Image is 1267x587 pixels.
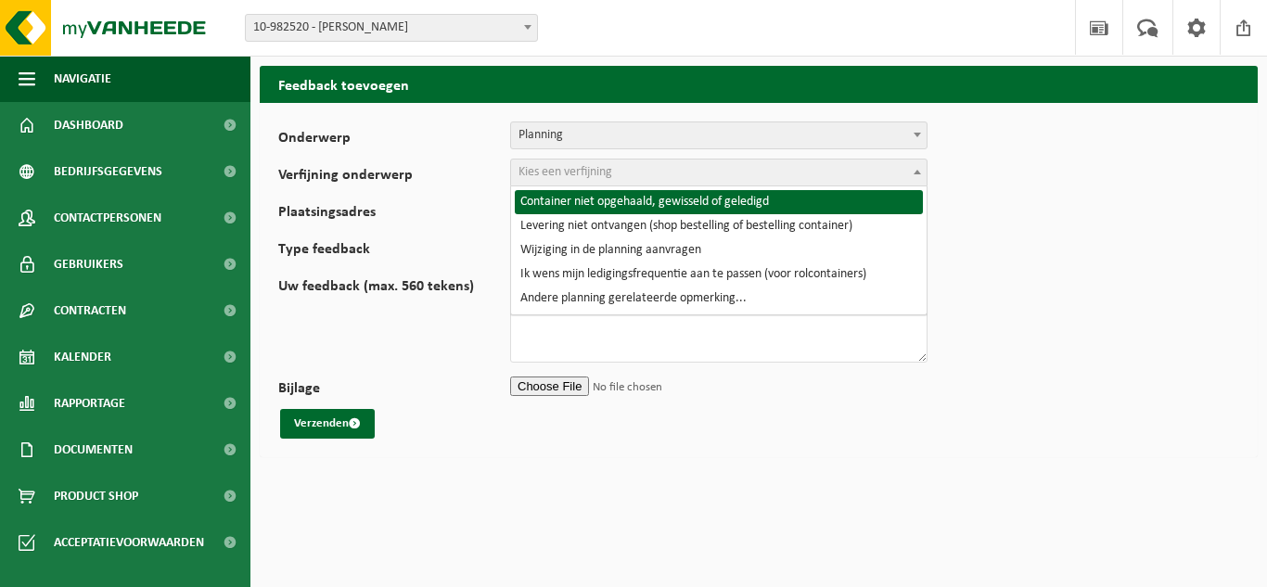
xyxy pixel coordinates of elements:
[54,195,161,241] span: Contactpersonen
[278,242,510,261] label: Type feedback
[54,56,111,102] span: Navigatie
[54,473,138,519] span: Product Shop
[54,102,123,148] span: Dashboard
[511,122,927,148] span: Planning
[515,238,923,262] li: Wijziging in de planning aanvragen
[54,519,204,566] span: Acceptatievoorwaarden
[515,287,923,311] li: Andere planning gerelateerde opmerking...
[278,131,510,149] label: Onderwerp
[54,380,125,427] span: Rapportage
[518,165,612,179] span: Kies een verfijning
[54,334,111,380] span: Kalender
[515,262,923,287] li: Ik wens mijn ledigingsfrequentie aan te passen (voor rolcontainers)
[515,214,923,238] li: Levering niet ontvangen (shop bestelling of bestelling container)
[54,427,133,473] span: Documenten
[515,190,923,214] li: Container niet opgehaald, gewisseld of geledigd
[54,287,126,334] span: Contracten
[278,381,510,400] label: Bijlage
[280,409,375,439] button: Verzenden
[54,148,162,195] span: Bedrijfsgegevens
[245,14,538,42] span: 10-982520 - DEJAEGHERE, RUBEN - MOORSLEDE
[260,66,1258,102] h2: Feedback toevoegen
[278,279,510,363] label: Uw feedback (max. 560 tekens)
[278,168,510,186] label: Verfijning onderwerp
[54,241,123,287] span: Gebruikers
[510,121,928,149] span: Planning
[246,15,537,41] span: 10-982520 - DEJAEGHERE, RUBEN - MOORSLEDE
[278,205,510,223] label: Plaatsingsadres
